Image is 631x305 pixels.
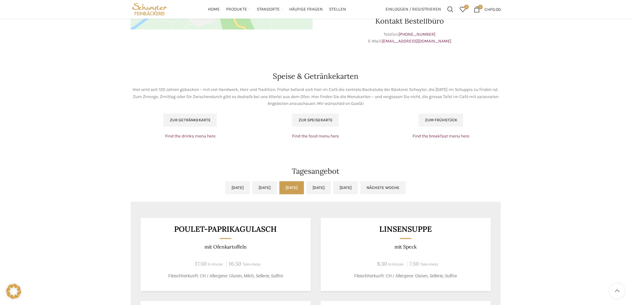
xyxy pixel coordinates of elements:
[131,86,501,107] p: Hier wird seit 120 Jahren gebacken – mit viel Handwerk, Herz und Tradition. Früher befand sich hi...
[329,7,346,12] span: Stellen
[319,17,501,25] h2: Kontakt Bestellbüro
[306,181,331,194] a: [DATE]
[163,114,217,127] a: Zur Getränkekarte
[292,114,339,127] a: Zur Speisekarte
[444,3,457,16] a: Suchen
[208,3,220,16] a: Home
[172,3,382,16] div: Main navigation
[257,3,283,16] a: Standorte
[252,181,277,194] a: [DATE]
[148,225,303,233] h3: Poulet-Paprikagulasch
[208,262,223,267] span: In-House
[328,225,483,233] h3: Linsensuppe
[131,6,169,11] a: Site logo
[382,3,444,16] a: Einloggen / Registrieren
[485,7,501,12] bdi: 0.00
[425,118,457,123] span: Zum Frühstück
[360,181,406,194] a: Nächste Woche
[148,244,303,250] p: mit Ofenkartoffeln
[195,260,206,267] span: 17.50
[289,7,323,12] span: Häufige Fragen
[298,118,332,123] span: Zur Speisekarte
[165,133,215,139] a: Find the drinks menu here
[242,262,261,267] span: Take-Away
[333,181,358,194] a: [DATE]
[328,273,483,279] p: Fleischherkunft: CH / Allergene: Gluten, Sellerie, Sulfite
[412,133,469,139] a: Find the breakfast menu here
[399,32,435,37] a: [PHONE_NUMBER]
[289,3,323,16] a: Häufige Fragen
[229,260,241,267] span: 16.50
[328,244,483,250] p: mit Speck
[208,7,220,12] span: Home
[457,3,469,16] a: 0
[385,7,441,11] span: Einloggen / Registrieren
[319,31,501,45] p: Telefon: E-Mail:
[131,73,501,80] h2: Speise & Getränkekarten
[377,260,387,267] span: 8.30
[471,3,504,16] a: 0 CHF0.00
[226,3,250,16] a: Produkte
[148,273,303,279] p: Fleischherkunft: CH / Allergene: Gluten, Milch, Sellerie, Sulfite
[169,118,210,123] span: Zur Getränkekarte
[131,168,501,175] h2: Tagesangebot
[279,181,304,194] a: [DATE]
[418,114,463,127] a: Zum Frühstück
[409,260,419,267] span: 7.50
[420,262,438,267] span: Take-Away
[226,7,247,12] span: Produkte
[292,133,339,139] a: Find the food menu here
[382,38,451,44] a: [EMAIL_ADDRESS][DOMAIN_NAME]
[388,262,403,267] span: In-House
[609,283,625,299] a: Scroll to top button
[329,3,346,16] a: Stellen
[225,181,250,194] a: [DATE]
[478,5,483,9] span: 0
[257,7,280,12] span: Standorte
[464,5,469,9] span: 0
[457,3,469,16] div: Meine Wunschliste
[485,7,492,12] span: CHF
